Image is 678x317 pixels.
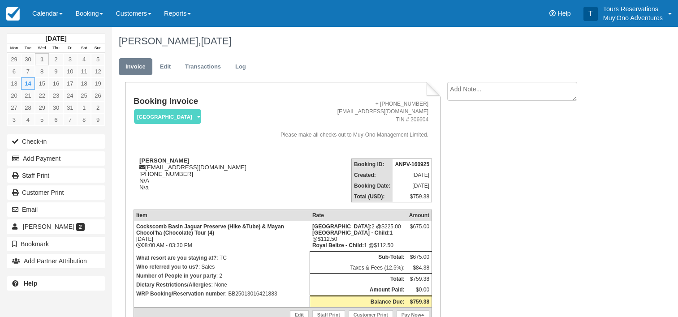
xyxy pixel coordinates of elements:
a: 17 [63,77,77,90]
a: 12 [91,65,105,77]
th: Tue [21,43,35,53]
img: checkfront-main-nav-mini-logo.png [6,7,20,21]
a: 28 [21,102,35,114]
p: Tours Reservations [603,4,663,13]
a: 30 [49,102,63,114]
p: Muy'Ono Adventures [603,13,663,22]
strong: Royal Belize - Child [312,242,364,248]
th: Created: [352,170,393,180]
span: 2 [76,223,85,231]
strong: Cockscomb Basin Jaguar Preserve (Hike &Tube) & Mayan Chocol'ha (Chocolate) Tour (4) [136,223,284,236]
th: Mon [7,43,21,53]
th: Sat [77,43,91,53]
a: 13 [7,77,21,90]
td: $759.38 [407,273,432,284]
span: $225.00 [381,223,401,230]
a: 2 [91,102,105,114]
p: : 2 [136,271,307,280]
a: Customer Print [7,185,105,200]
a: 14 [21,77,35,90]
td: [DATE] [393,170,432,180]
th: Fri [63,43,77,53]
p: : TC [136,253,307,262]
a: 9 [49,65,63,77]
strong: [DATE] [45,35,66,42]
em: [GEOGRAPHIC_DATA] [134,109,201,124]
strong: ANPV-160925 [395,161,429,167]
a: Log [229,58,253,76]
span: $112.50 [318,236,337,242]
td: [DATE] [393,180,432,191]
a: 26 [91,90,105,102]
a: 9 [91,114,105,126]
a: Invoice [119,58,152,76]
strong: Thatch Caye Resort [312,223,371,230]
a: 21 [21,90,35,102]
a: 5 [91,53,105,65]
td: $0.00 [407,284,432,296]
span: [PERSON_NAME] [23,223,74,230]
p: : BB25013016421883 [136,289,307,298]
a: Staff Print [7,168,105,183]
a: 20 [7,90,21,102]
a: 22 [35,90,49,102]
td: $675.00 [407,251,432,262]
i: Help [549,10,556,17]
a: 19 [91,77,105,90]
a: 7 [21,65,35,77]
a: 8 [35,65,49,77]
button: Bookmark [7,237,105,251]
th: Booking Date: [352,180,393,191]
a: 6 [7,65,21,77]
b: Help [24,280,37,287]
a: 27 [7,102,21,114]
a: 31 [63,102,77,114]
a: 8 [77,114,91,126]
th: Sub-Total: [310,251,407,262]
p: : Sales [136,262,307,271]
a: 11 [77,65,91,77]
a: 16 [49,77,63,90]
strong: [PERSON_NAME] [139,157,190,164]
a: 1 [77,102,91,114]
th: Total: [310,273,407,284]
th: Booking ID: [352,158,393,170]
a: 3 [63,53,77,65]
a: 5 [35,114,49,126]
a: [GEOGRAPHIC_DATA] [134,108,198,125]
a: 30 [21,53,35,65]
strong: Number of People in your party [136,273,216,279]
a: 4 [21,114,35,126]
td: $759.38 [393,191,432,202]
a: Transactions [178,58,228,76]
p: : None [136,280,307,289]
a: 6 [49,114,63,126]
td: Taxes & Fees (12.5%): [310,262,407,274]
strong: $759.38 [410,299,429,305]
strong: Thatch Caye Resort - Child [312,230,390,236]
td: 2 @ 1 @ 1 @ [310,221,407,251]
a: [PERSON_NAME] 2 [7,219,105,234]
th: Wed [35,43,49,53]
th: Rate [310,210,407,221]
a: 3 [7,114,21,126]
a: Edit [153,58,177,76]
a: 24 [63,90,77,102]
th: Amount [407,210,432,221]
a: 18 [77,77,91,90]
a: 4 [77,53,91,65]
a: 23 [49,90,63,102]
h1: [PERSON_NAME], [119,36,614,47]
a: 10 [63,65,77,77]
h1: Booking Invoice [134,97,259,106]
a: 1 [35,53,49,65]
th: Sun [91,43,105,53]
a: 29 [7,53,21,65]
button: Email [7,202,105,217]
td: [DATE] 08:00 AM - 03:30 PM [134,221,310,251]
th: Balance Due: [310,296,407,307]
th: Total (USD): [352,191,393,202]
span: Help [557,10,571,17]
div: $675.00 [409,223,429,237]
button: Add Partner Attribution [7,254,105,268]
